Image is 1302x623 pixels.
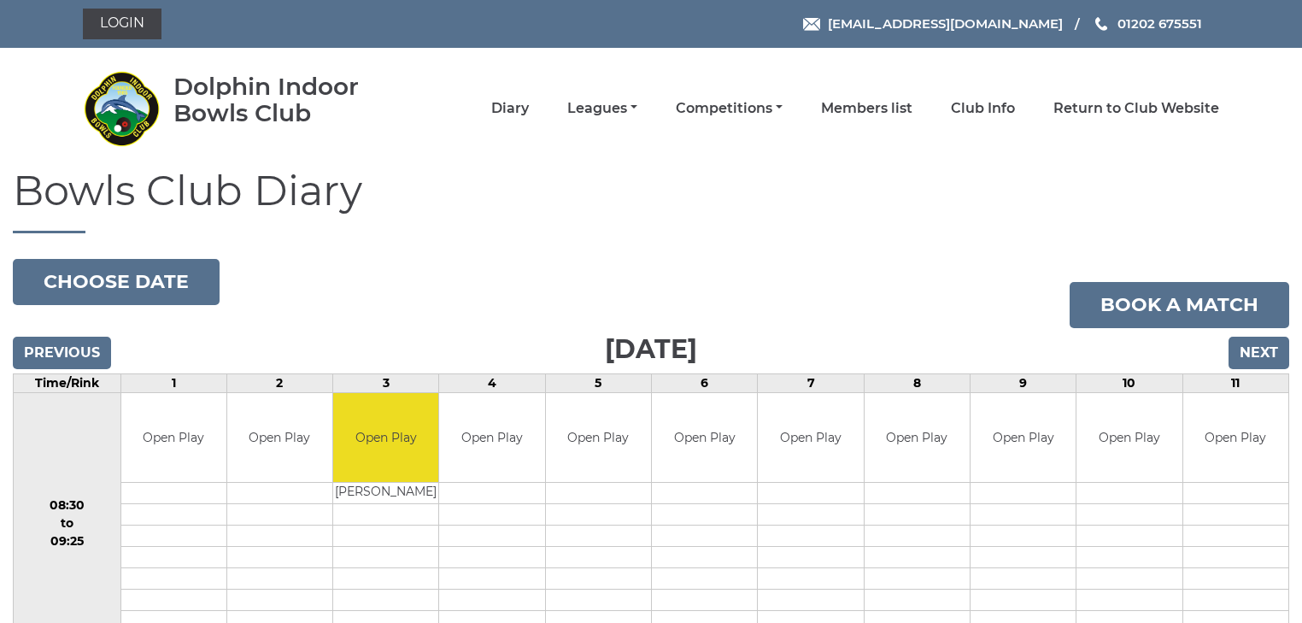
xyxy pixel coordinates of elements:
a: Return to Club Website [1053,99,1219,118]
div: Dolphin Indoor Bowls Club [173,73,408,126]
button: Choose date [13,259,220,305]
td: 2 [226,373,332,392]
td: Open Play [971,393,1076,483]
h1: Bowls Club Diary [13,168,1289,233]
td: 8 [864,373,970,392]
img: Dolphin Indoor Bowls Club [83,70,160,147]
td: Open Play [333,393,438,483]
td: Open Play [865,393,970,483]
td: Time/Rink [14,373,121,392]
td: 1 [120,373,226,392]
a: Diary [491,99,529,118]
a: Leagues [567,99,637,118]
span: 01202 675551 [1117,15,1202,32]
input: Next [1229,337,1289,369]
td: Open Play [439,393,544,483]
td: Open Play [227,393,332,483]
img: Email [803,18,820,31]
td: Open Play [546,393,651,483]
a: Members list [821,99,912,118]
a: Email [EMAIL_ADDRESS][DOMAIN_NAME] [803,14,1063,33]
td: 4 [439,373,545,392]
td: Open Play [652,393,757,483]
td: [PERSON_NAME] [333,483,438,504]
a: Competitions [676,99,783,118]
input: Previous [13,337,111,369]
td: 6 [652,373,758,392]
span: [EMAIL_ADDRESS][DOMAIN_NAME] [828,15,1063,32]
td: Open Play [758,393,863,483]
td: 10 [1076,373,1182,392]
td: 3 [333,373,439,392]
td: Open Play [1183,393,1288,483]
td: 5 [545,373,651,392]
td: 7 [758,373,864,392]
td: Open Play [1076,393,1182,483]
td: 11 [1182,373,1288,392]
a: Phone us 01202 675551 [1093,14,1202,33]
img: Phone us [1095,17,1107,31]
a: Book a match [1070,282,1289,328]
a: Club Info [951,99,1015,118]
a: Login [83,9,161,39]
td: 9 [971,373,1076,392]
td: Open Play [121,393,226,483]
